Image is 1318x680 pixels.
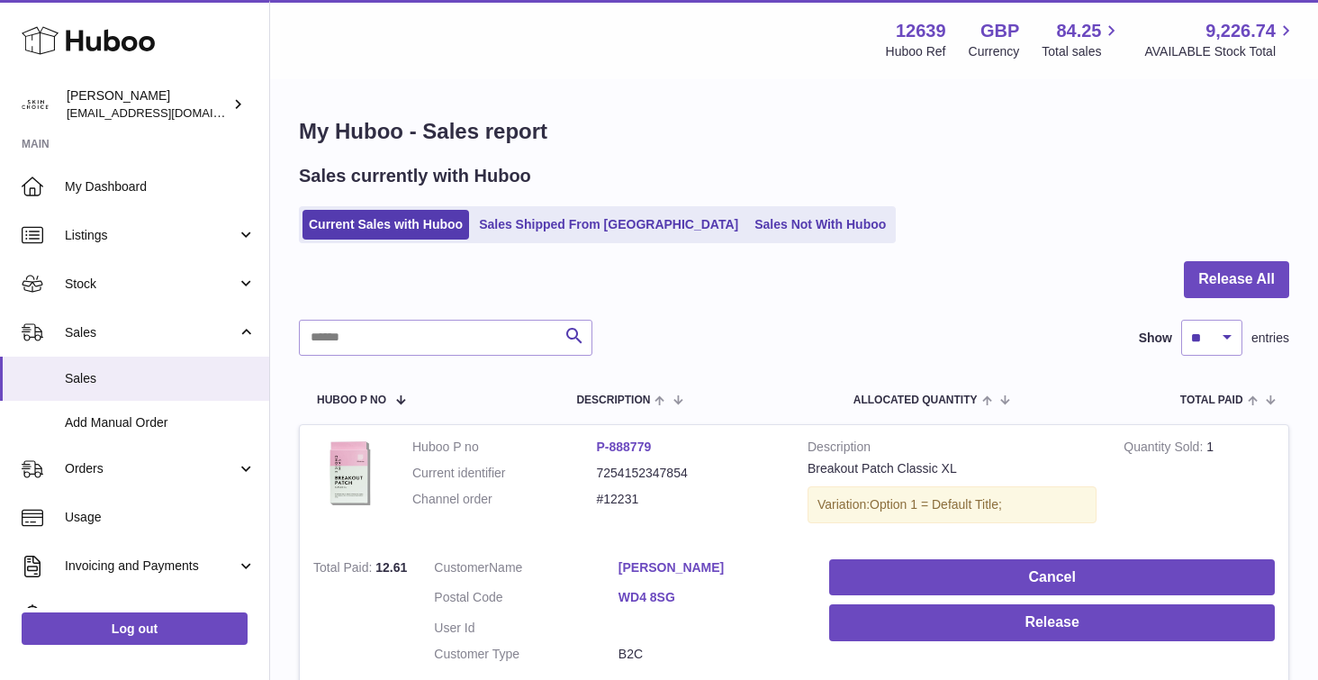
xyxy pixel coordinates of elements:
span: Huboo P no [317,394,386,406]
td: 1 [1110,425,1288,546]
strong: GBP [980,19,1019,43]
span: 84.25 [1056,19,1101,43]
span: Description [576,394,650,406]
span: Orders [65,460,237,477]
span: 12.61 [375,560,407,575]
span: [EMAIL_ADDRESS][DOMAIN_NAME] [67,105,265,120]
a: 84.25 Total sales [1042,19,1122,60]
img: 126391698402450.jpg [313,439,385,511]
dt: Name [434,559,618,581]
span: entries [1251,330,1289,347]
label: Show [1139,330,1172,347]
span: Option 1 = Default Title; [870,497,1002,512]
dt: User Id [434,620,618,637]
a: Sales Shipped From [GEOGRAPHIC_DATA] [473,210,745,240]
span: ALLOCATED Quantity [853,394,978,406]
dt: Huboo P no [412,439,597,456]
strong: Total Paid [313,560,375,579]
span: Invoicing and Payments [65,558,237,575]
span: 9,226.74 [1205,19,1276,43]
a: Sales Not With Huboo [748,210,892,240]
dd: 7254152347854 [597,465,781,482]
span: Cases [65,606,256,623]
span: Total sales [1042,43,1122,60]
span: Add Manual Order [65,414,256,431]
div: Huboo Ref [886,43,946,60]
a: WD4 8SG [618,589,803,606]
span: Stock [65,276,237,293]
dt: Postal Code [434,589,618,611]
span: Total paid [1180,394,1243,406]
span: Usage [65,509,256,526]
span: Customer [434,560,489,575]
dt: Channel order [412,491,597,508]
a: Current Sales with Huboo [302,210,469,240]
span: Listings [65,227,237,244]
a: [PERSON_NAME] [618,559,803,576]
a: 9,226.74 AVAILABLE Stock Total [1144,19,1296,60]
div: Currency [969,43,1020,60]
button: Cancel [829,559,1275,596]
h1: My Huboo - Sales report [299,117,1289,146]
button: Release All [1184,261,1289,298]
dt: Customer Type [434,646,618,663]
button: Release [829,604,1275,641]
dd: #12231 [597,491,781,508]
div: Variation: [808,486,1097,523]
div: Breakout Patch Classic XL [808,460,1097,477]
span: AVAILABLE Stock Total [1144,43,1296,60]
dt: Current identifier [412,465,597,482]
span: My Dashboard [65,178,256,195]
strong: Description [808,439,1097,460]
strong: Quantity Sold [1124,440,1206,458]
h2: Sales currently with Huboo [299,164,531,188]
img: admin@skinchoice.com [22,91,49,118]
dd: B2C [618,646,803,663]
span: Sales [65,370,256,387]
strong: 12639 [896,19,946,43]
span: Sales [65,324,237,341]
div: [PERSON_NAME] [67,87,229,122]
a: Log out [22,612,248,645]
a: P-888779 [597,440,652,454]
